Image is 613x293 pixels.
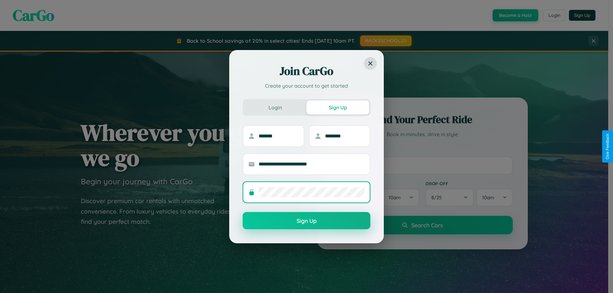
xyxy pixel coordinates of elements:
[605,134,610,159] div: Give Feedback
[244,100,306,114] button: Login
[243,82,370,90] p: Create your account to get started
[306,100,369,114] button: Sign Up
[243,63,370,79] h2: Join CarGo
[243,212,370,229] button: Sign Up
